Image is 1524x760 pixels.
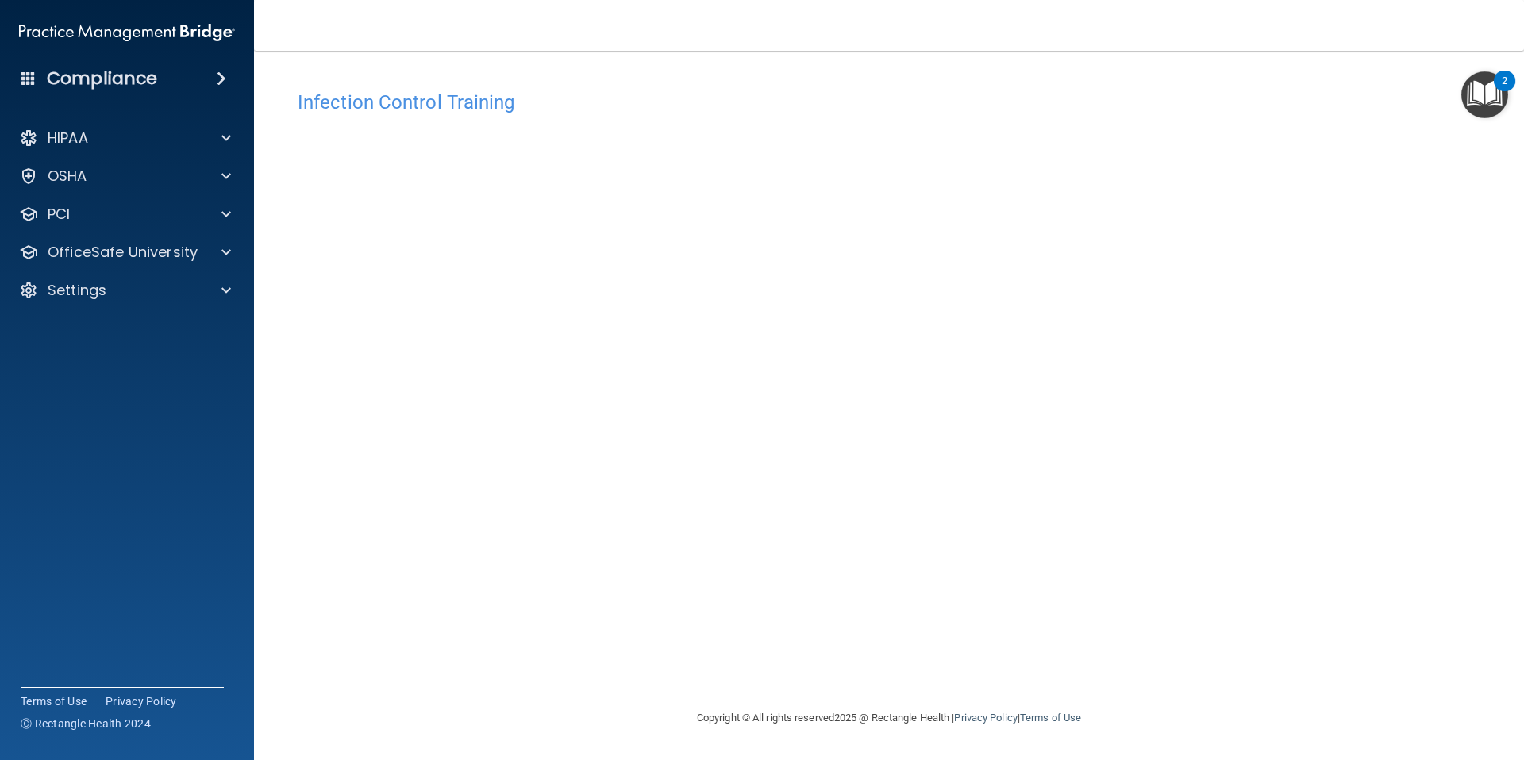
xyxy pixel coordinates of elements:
[19,243,231,262] a: OfficeSafe University
[48,243,198,262] p: OfficeSafe University
[19,17,235,48] img: PMB logo
[1461,71,1508,118] button: Open Resource Center, 2 new notifications
[19,167,231,186] a: OSHA
[48,129,88,148] p: HIPAA
[19,281,231,300] a: Settings
[48,205,70,224] p: PCI
[48,167,87,186] p: OSHA
[48,281,106,300] p: Settings
[954,712,1017,724] a: Privacy Policy
[19,129,231,148] a: HIPAA
[106,693,177,709] a: Privacy Policy
[47,67,157,90] h4: Compliance
[298,121,1091,609] iframe: infection-control-training
[1502,81,1507,102] div: 2
[19,205,231,224] a: PCI
[21,716,151,731] span: Ⓒ Rectangle Health 2024
[21,693,87,709] a: Terms of Use
[599,693,1179,743] div: Copyright © All rights reserved 2025 @ Rectangle Health | |
[1020,712,1081,724] a: Terms of Use
[298,92,1480,113] h4: Infection Control Training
